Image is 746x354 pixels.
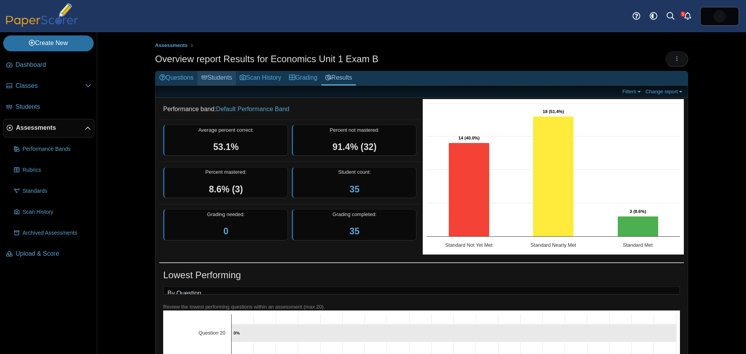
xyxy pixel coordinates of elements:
[11,182,94,201] a: Standards
[23,166,91,174] span: Rubrics
[333,142,376,152] span: 91.4% (32)
[533,117,574,237] path: Standard Nearly Met, 18. Overall Assessment Performance.
[163,125,288,156] div: Average percent correct:
[621,88,644,95] a: Filters
[321,71,356,85] a: Results
[643,88,686,95] a: Change report
[16,61,91,69] span: Dashboard
[16,124,85,132] span: Assessments
[16,103,91,111] span: Students
[3,77,94,96] a: Classes
[350,184,360,194] a: 35
[213,142,239,152] span: 53.1%
[155,42,188,48] span: Assessments
[209,184,243,194] span: 8.6% (3)
[449,143,490,237] path: Standard Not Yet Met, 14. Overall Assessment Performance.
[234,331,240,335] text: 0%
[623,242,653,248] text: Standard Met
[713,10,726,23] img: ps.EmypNBcIv2f2azsf
[23,229,91,237] span: Archived Assessments
[153,41,190,51] a: Assessments
[618,216,659,237] path: Standard Met, 3. Overall Assessment Performance.
[700,7,739,26] a: ps.EmypNBcIv2f2azsf
[3,98,94,117] a: Students
[292,209,417,241] div: Grading completed:
[197,71,236,85] a: Students
[445,242,493,248] text: Standard Not Yet Met
[285,71,321,85] a: Grading
[543,109,564,114] text: 18 (51.4%)
[458,136,480,140] text: 14 (40.0%)
[163,167,288,199] div: Percent mastered:
[223,226,228,236] a: 0
[3,3,81,27] img: PaperScorer
[23,145,91,153] span: Performance Bands
[423,99,684,255] div: Chart. Highcharts interactive chart.
[23,187,91,195] span: Standards
[530,242,576,248] text: Standard Nearly Met
[163,303,680,310] div: Review the lowest performing questions within an assessment (max 20).
[164,287,205,300] a: By Question
[713,10,726,23] span: Deidre Patel
[3,245,94,263] a: Upload & Score
[292,125,417,156] div: Percent not mastered:
[292,167,417,199] div: Student count:
[11,161,94,180] a: Rubrics
[11,140,94,159] a: Performance Bands
[23,208,91,216] span: Scan History
[423,99,684,255] svg: Interactive chart
[11,203,94,221] a: Scan History
[155,71,197,85] a: Questions
[163,269,241,282] h1: Lowest Performing
[630,209,647,214] text: 3 (8.6%)
[11,224,94,242] a: Archived Assessments
[16,82,85,90] span: Classes
[3,56,94,75] a: Dashboard
[16,249,91,258] span: Upload & Score
[163,209,288,241] div: Grading needed:
[3,21,81,28] a: PaperScorer
[679,8,696,25] a: Alerts
[236,71,285,85] a: Scan History
[3,35,94,51] a: Create New
[159,99,420,119] dd: Performance band:
[232,324,676,342] path: Question 20, 100. .
[155,52,378,66] h1: Overview report Results for Economics Unit 1 Exam B
[3,119,94,138] a: Assessments
[350,226,360,236] a: 35
[199,330,225,336] text: Question 20
[216,106,289,112] a: Default Performance Band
